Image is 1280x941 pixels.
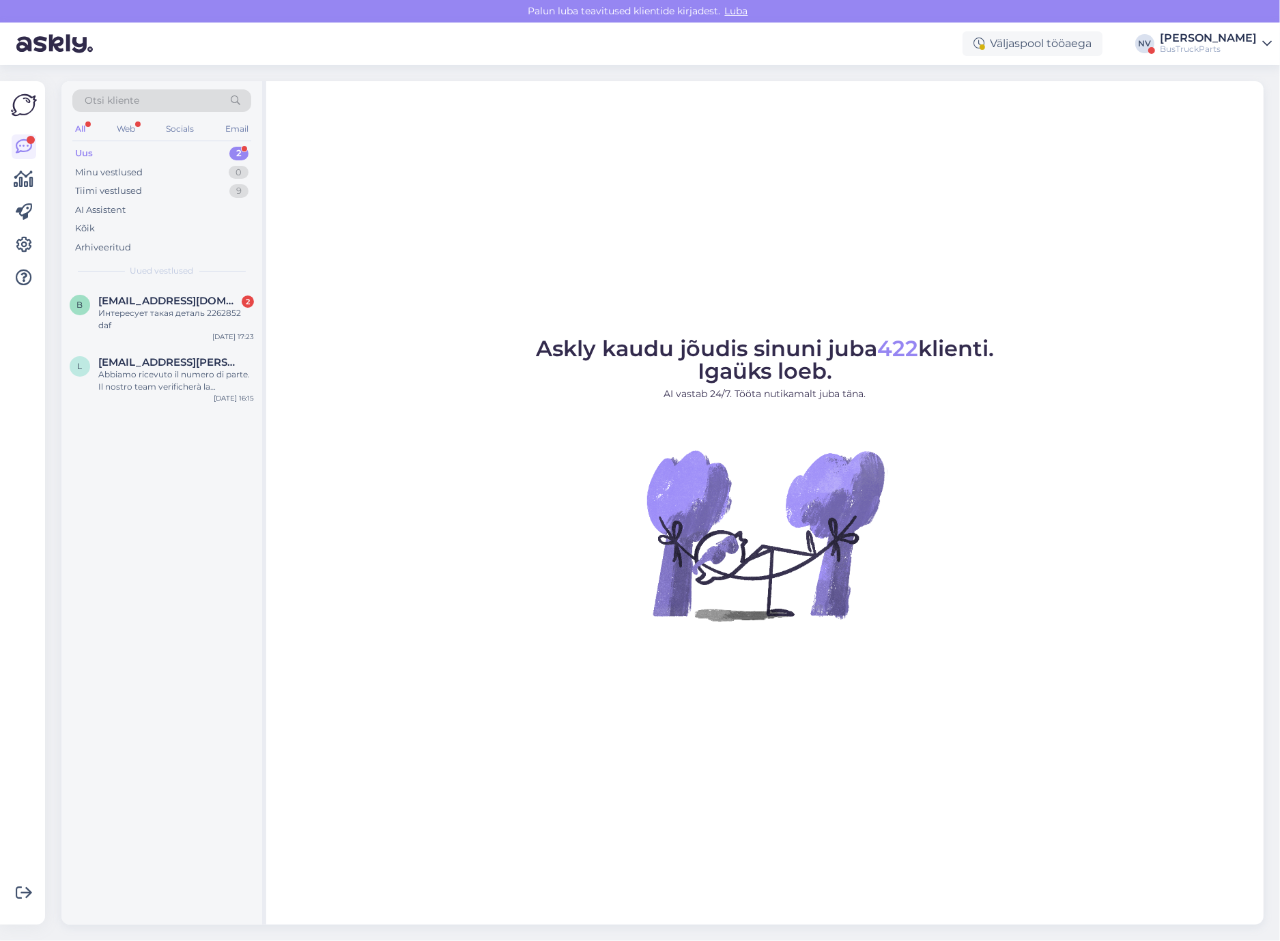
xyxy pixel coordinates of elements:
[877,335,918,362] span: 422
[11,92,37,118] img: Askly Logo
[163,120,197,138] div: Socials
[85,93,139,108] span: Otsi kliente
[1160,33,1257,44] div: [PERSON_NAME]
[223,120,251,138] div: Email
[536,387,994,401] p: AI vastab 24/7. Tööta nutikamalt juba täna.
[536,335,994,384] span: Askly kaudu jõudis sinuni juba klienti. Igaüks loeb.
[229,184,248,198] div: 9
[75,147,93,160] div: Uus
[75,166,143,179] div: Minu vestlused
[72,120,88,138] div: All
[214,393,254,403] div: [DATE] 16:15
[75,184,142,198] div: Tiimi vestlused
[130,265,194,277] span: Uued vestlused
[75,222,95,235] div: Kõik
[75,241,131,255] div: Arhiveeritud
[77,300,83,310] span: b
[1160,33,1272,55] a: [PERSON_NAME]BusTruckParts
[98,295,240,307] span: budylo85@gmail.com
[98,368,254,393] div: Abbiamo ricevuto il numero di parte. Il nostro team verificherà la disponibilità della centralina...
[114,120,138,138] div: Web
[98,356,240,368] span: lm1965@virgilio.it
[75,203,126,217] div: AI Assistent
[78,361,83,371] span: l
[642,412,888,658] img: No Chat active
[242,295,254,308] div: 2
[229,166,248,179] div: 0
[229,147,248,160] div: 2
[963,31,1103,56] div: Väljaspool tööaega
[1160,44,1257,55] div: BusTruckParts
[98,307,254,332] div: Интересует такая деталь 2262852 daf
[1135,34,1154,53] div: NV
[212,332,254,342] div: [DATE] 17:23
[721,5,752,17] span: Luba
